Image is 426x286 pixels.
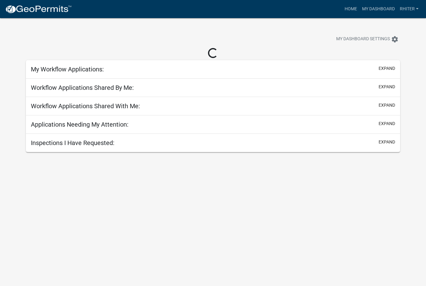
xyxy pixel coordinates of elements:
h5: Inspections I Have Requested: [31,139,114,147]
a: My Dashboard [360,3,397,15]
a: Home [342,3,360,15]
button: My Dashboard Settingssettings [331,33,404,45]
i: settings [391,36,399,43]
h5: Applications Needing My Attention: [31,121,128,128]
a: RHiter [397,3,421,15]
span: My Dashboard Settings [336,36,390,43]
button: expand [379,65,395,72]
h5: My Workflow Applications: [31,65,104,73]
h5: Workflow Applications Shared With Me: [31,102,140,110]
button: expand [379,84,395,90]
button: expand [379,102,395,109]
h5: Workflow Applications Shared By Me: [31,84,134,91]
button: expand [379,139,395,145]
button: expand [379,120,395,127]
